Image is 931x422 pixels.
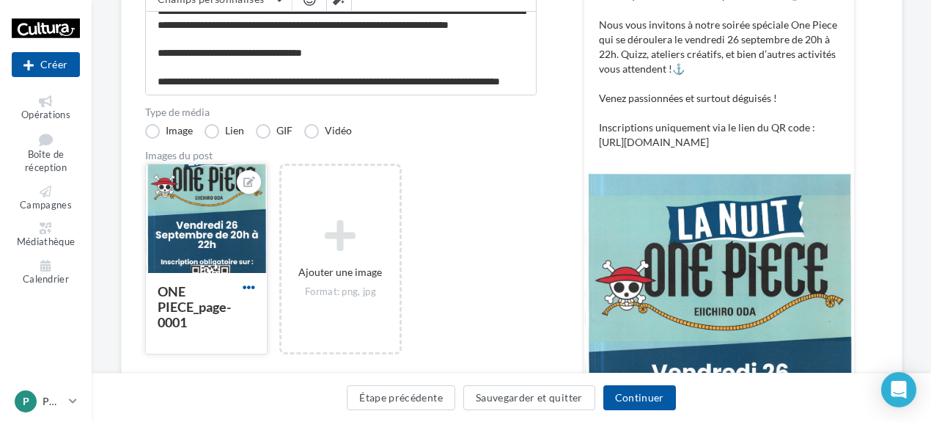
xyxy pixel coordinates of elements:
[304,124,352,139] label: Vidéo
[158,283,231,330] div: ONE PIECE_page-0001
[12,388,80,415] a: P PUBLIER
[12,52,80,77] button: Créer
[20,199,72,211] span: Campagnes
[12,183,80,214] a: Campagnes
[12,219,80,251] a: Médiathèque
[256,124,292,139] label: GIF
[25,148,67,174] span: Boîte de réception
[881,372,916,407] div: Open Intercom Messenger
[12,52,80,77] div: Nouvelle campagne
[145,107,537,117] label: Type de média
[347,385,455,410] button: Étape précédente
[23,394,29,409] span: P
[463,385,595,410] button: Sauvegarder et quitter
[145,150,537,161] div: Images du post
[23,273,69,285] span: Calendrier
[145,124,193,139] label: Image
[43,394,63,409] p: PUBLIER
[205,124,244,139] label: Lien
[21,109,70,120] span: Opérations
[12,130,80,177] a: Boîte de réception
[17,236,76,248] span: Médiathèque
[12,257,80,288] a: Calendrier
[12,92,80,124] a: Opérations
[603,385,676,410] button: Continuer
